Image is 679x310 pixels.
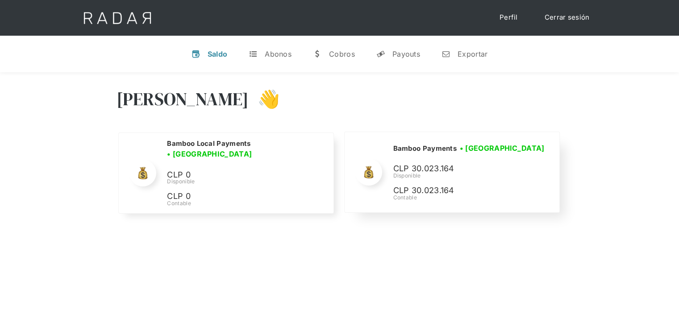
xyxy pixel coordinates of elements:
div: Abonos [265,50,292,58]
p: CLP 0 [167,169,301,182]
div: Payouts [392,50,420,58]
a: Perfil [491,9,527,26]
div: Cobros [329,50,355,58]
div: w [313,50,322,58]
div: Saldo [208,50,228,58]
p: CLP 0 [167,190,301,203]
div: Exportar [458,50,487,58]
p: CLP 30.023.164 [393,184,527,197]
h2: Bamboo Local Payments [167,139,250,148]
h3: [PERSON_NAME] [117,88,249,110]
div: t [249,50,258,58]
a: Cerrar sesión [536,9,599,26]
div: Disponible [167,178,322,186]
h2: Bamboo Payments [393,144,457,153]
div: Contable [167,199,322,207]
h3: • [GEOGRAPHIC_DATA] [167,149,252,159]
div: y [376,50,385,58]
h3: 👋 [249,88,280,110]
h3: • [GEOGRAPHIC_DATA] [460,143,545,153]
p: CLP 30.023.164 [393,162,527,175]
div: Contable [393,194,547,202]
div: n [442,50,450,58]
div: v [192,50,200,58]
div: Disponible [393,172,547,180]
